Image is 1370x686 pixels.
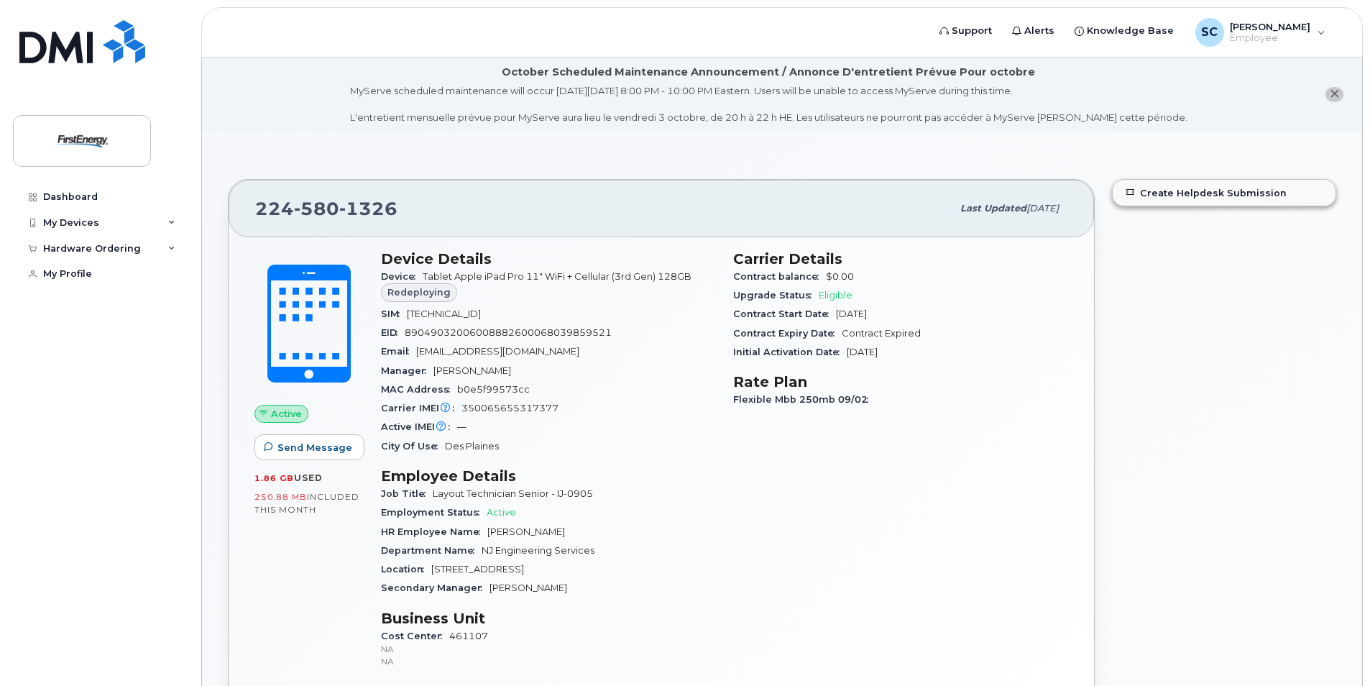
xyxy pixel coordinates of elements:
span: MAC Address [381,384,457,395]
span: [DATE] [836,308,867,319]
span: Eligible [819,290,852,301]
span: EID [381,327,405,338]
span: [STREET_ADDRESS] [431,564,524,575]
span: Manager [381,365,433,376]
span: Contract Expiry Date [733,328,842,339]
span: Device [381,271,423,282]
span: Employment Status [381,507,487,518]
span: used [294,472,323,483]
span: Active IMEI [381,421,457,432]
span: Redeploying [387,285,451,299]
span: Department Name [381,545,482,556]
button: Send Message [254,434,364,460]
span: [PERSON_NAME] [433,365,511,376]
span: 461107 [381,631,716,668]
span: Initial Activation Date [733,347,847,357]
span: Des Plaines [445,441,499,452]
span: Carrier IMEI [381,403,461,413]
a: Create Helpdesk Submission [1113,180,1335,206]
div: October Scheduled Maintenance Announcement / Annonce D'entretient Prévue Pour octobre [502,65,1035,80]
span: Last updated [960,203,1026,214]
span: Contract Expired [842,328,921,339]
span: Contract balance [733,271,826,282]
span: [TECHNICAL_ID] [407,308,481,319]
span: Active [271,407,302,421]
span: Active [487,507,516,518]
span: [PERSON_NAME] [487,526,565,537]
span: Flexible Mbb 250mb 09/02 [733,394,875,405]
h3: Device Details [381,250,716,267]
span: 580 [294,198,339,219]
span: Layout Technician Senior - IJ-0905 [433,488,593,499]
span: [PERSON_NAME] [489,582,567,593]
span: HR Employee Name [381,526,487,537]
h3: Employee Details [381,467,716,485]
span: [DATE] [847,347,878,357]
span: Send Message [277,441,352,454]
span: Tablet Apple iPad Pro 11" WiFi + Cellular (3rd Gen) 128GB [423,271,691,282]
div: MyServe scheduled maintenance will occur [DATE][DATE] 8:00 PM - 10:00 PM Eastern. Users will be u... [350,84,1187,124]
h3: Rate Plan [733,373,1068,390]
h3: Carrier Details [733,250,1068,267]
h3: Business Unit [381,610,716,627]
p: NA [381,643,716,655]
span: [DATE] [1026,203,1059,214]
span: Upgrade Status [733,290,819,301]
span: [EMAIL_ADDRESS][DOMAIN_NAME] [416,346,579,357]
p: NA [381,655,716,667]
span: Location [381,564,431,575]
span: SIM [381,308,407,319]
span: NJ Engineering Services [482,545,594,556]
span: 1.86 GB [254,473,294,483]
span: $0.00 [826,271,854,282]
span: 224 [255,198,397,219]
button: close notification [1325,87,1343,102]
span: Email [381,346,416,357]
span: — [457,421,466,432]
span: Cost Center [381,631,449,641]
span: Secondary Manager [381,582,489,593]
span: 89049032006008882600068039859521 [405,327,612,338]
span: Contract Start Date [733,308,836,319]
span: 350065655317377 [461,403,558,413]
span: City Of Use [381,441,445,452]
iframe: Messenger Launcher [1307,623,1359,675]
span: Job Title [381,488,433,499]
span: 250.88 MB [254,492,307,502]
span: included this month [254,491,359,515]
span: b0e5f99573cc [457,384,530,395]
span: 1326 [339,198,397,219]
